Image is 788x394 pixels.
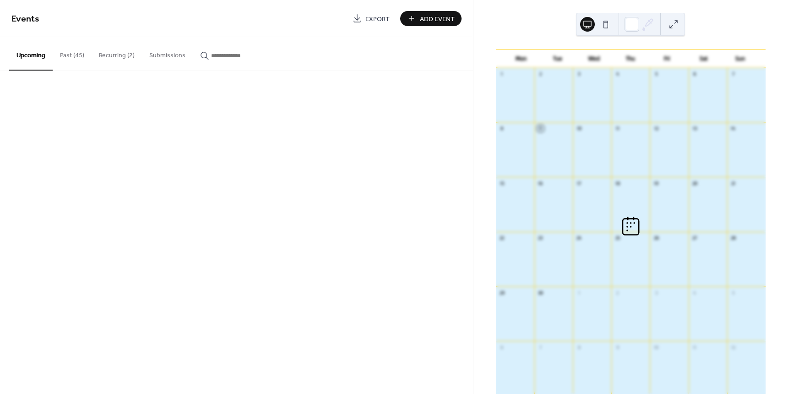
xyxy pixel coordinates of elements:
[691,71,698,77] div: 6
[499,289,505,296] div: 29
[53,37,92,70] button: Past (45)
[142,37,193,70] button: Submissions
[652,71,659,77] div: 5
[730,71,737,77] div: 7
[365,14,390,24] span: Export
[614,289,621,296] div: 2
[691,344,698,350] div: 11
[576,71,582,77] div: 3
[537,289,544,296] div: 30
[691,180,698,186] div: 20
[576,235,582,241] div: 24
[652,125,659,132] div: 12
[730,289,737,296] div: 5
[9,37,53,71] button: Upcoming
[537,71,544,77] div: 2
[576,125,582,132] div: 10
[499,125,505,132] div: 8
[730,180,737,186] div: 21
[400,11,462,26] button: Add Event
[499,180,505,186] div: 15
[576,49,613,68] div: Wed
[576,344,582,350] div: 8
[499,235,505,241] div: 22
[537,125,544,132] div: 9
[652,235,659,241] div: 26
[652,180,659,186] div: 19
[537,180,544,186] div: 16
[11,10,39,28] span: Events
[346,11,397,26] a: Export
[420,14,455,24] span: Add Event
[537,344,544,350] div: 7
[503,49,540,68] div: Mon
[499,344,505,350] div: 6
[539,49,576,68] div: Tue
[730,235,737,241] div: 28
[691,289,698,296] div: 4
[730,344,737,350] div: 12
[614,71,621,77] div: 4
[92,37,142,70] button: Recurring (2)
[614,344,621,350] div: 9
[614,235,621,241] div: 25
[685,49,722,68] div: Sat
[691,125,698,132] div: 13
[612,49,649,68] div: Thu
[652,344,659,350] div: 10
[614,125,621,132] div: 11
[722,49,758,68] div: Sun
[576,180,582,186] div: 17
[537,235,544,241] div: 23
[614,180,621,186] div: 18
[691,235,698,241] div: 27
[652,289,659,296] div: 3
[649,49,685,68] div: Fri
[730,125,737,132] div: 14
[499,71,505,77] div: 1
[576,289,582,296] div: 1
